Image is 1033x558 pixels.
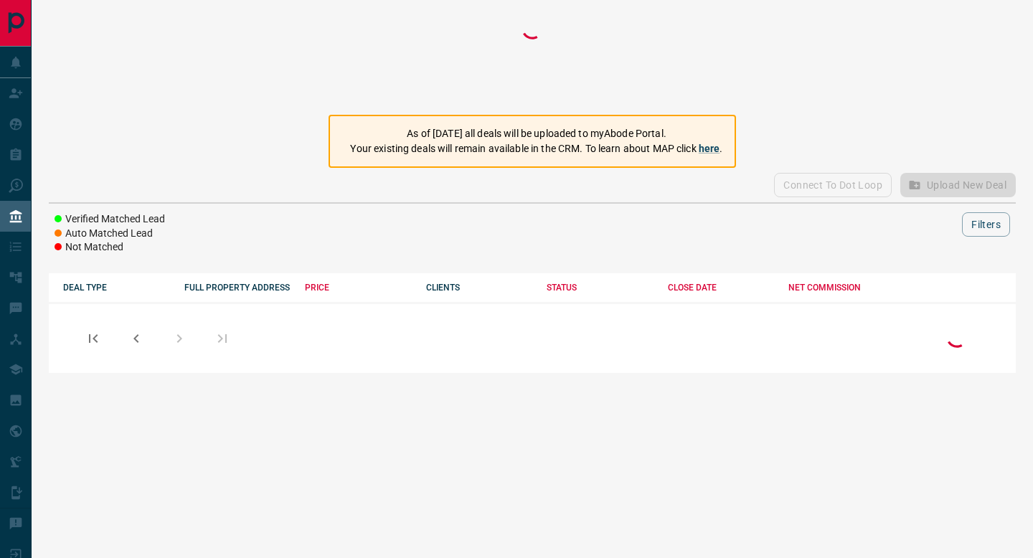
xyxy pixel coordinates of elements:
div: NET COMMISSION [788,283,895,293]
li: Not Matched [55,240,165,255]
div: CLOSE DATE [668,283,775,293]
div: FULL PROPERTY ADDRESS [184,283,291,293]
div: CLIENTS [426,283,533,293]
button: Filters [962,212,1010,237]
p: As of [DATE] all deals will be uploaded to myAbode Portal. [350,126,722,141]
div: DEAL TYPE [63,283,170,293]
div: STATUS [547,283,654,293]
li: Verified Matched Lead [55,212,165,227]
li: Auto Matched Lead [55,227,165,241]
div: PRICE [305,283,412,293]
p: Your existing deals will remain available in the CRM. To learn about MAP click . [350,141,722,156]
div: Loading [943,323,971,354]
div: Loading [518,14,547,100]
a: here [699,143,720,154]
